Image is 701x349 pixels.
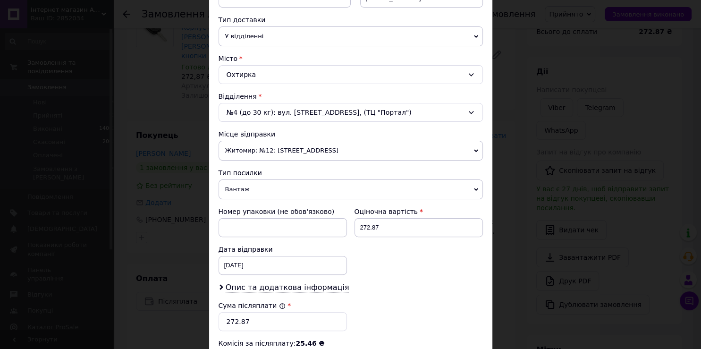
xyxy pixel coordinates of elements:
[219,130,276,138] span: Місце відправки
[355,207,483,216] div: Оціночна вартість
[226,283,349,292] span: Опис та додаткова інформація
[219,141,483,161] span: Житомир: №12: [STREET_ADDRESS]
[219,26,483,46] span: У відділенні
[296,340,324,347] span: 25.46 ₴
[219,65,483,84] div: Охтирка
[219,103,483,122] div: №4 (до 30 кг): вул. [STREET_ADDRESS], (ТЦ "Портал")
[219,54,483,63] div: Місто
[219,207,347,216] div: Номер упаковки (не обов'язково)
[219,92,483,101] div: Відділення
[219,179,483,199] span: Вантаж
[219,16,266,24] span: Тип доставки
[219,339,483,348] div: Комісія за післяплату:
[219,169,262,177] span: Тип посилки
[219,302,286,309] label: Сума післяплати
[219,245,347,254] div: Дата відправки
